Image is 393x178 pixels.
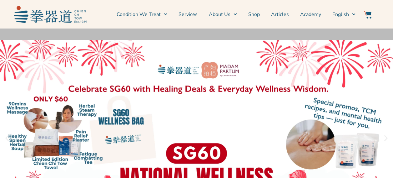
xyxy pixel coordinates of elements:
nav: Menu [90,7,356,22]
img: Website Icon-03 [364,11,371,18]
a: Condition We Treat [117,7,167,22]
a: Services [179,7,198,22]
span: English [332,11,349,18]
a: English [332,7,355,22]
a: Academy [300,7,321,22]
a: Shop [248,7,260,22]
a: About Us [209,7,237,22]
div: Previous slide [3,134,11,142]
a: Articles [271,7,289,22]
div: Next slide [382,134,390,142]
